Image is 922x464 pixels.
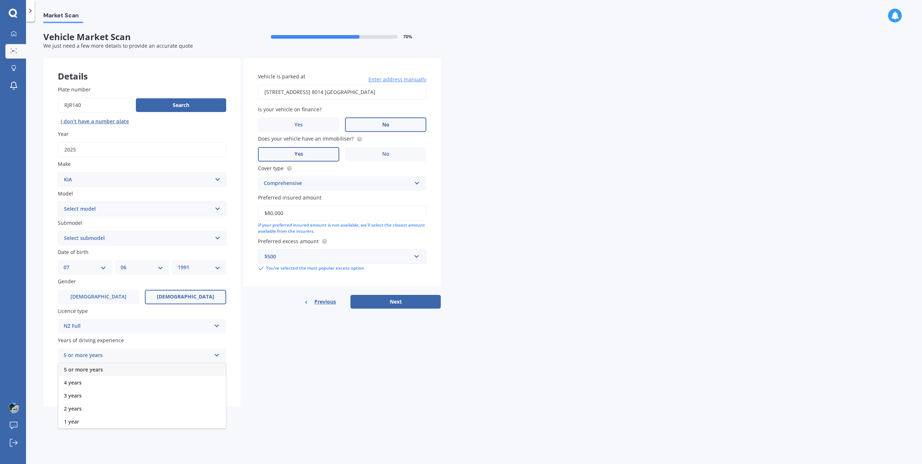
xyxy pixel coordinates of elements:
[294,151,303,157] span: Yes
[64,351,211,360] div: 5 or more years
[8,403,19,413] img: ACg8ocKLwd0H_Ttj88F22q61BazyTVD-bvTuZTnqhaY5wG3QcpQfHniX=s96-c
[43,42,193,49] span: We just need a few more details to provide an accurate quote
[64,405,82,412] span: 2 years
[43,12,83,22] span: Market Scan
[258,194,322,201] span: Preferred insured amount
[382,151,389,157] span: No
[64,418,79,425] span: 1 year
[294,122,303,128] span: Yes
[64,379,82,386] span: 4 years
[258,165,284,172] span: Cover type
[258,136,354,142] span: Does your vehicle have an immobiliser?
[258,73,305,80] span: Vehicle is parked at
[136,98,226,112] button: Search
[58,161,71,168] span: Make
[258,238,319,245] span: Preferred excess amount
[382,122,389,128] span: No
[64,392,82,399] span: 3 years
[58,98,133,113] input: Enter plate number
[58,130,69,137] span: Year
[58,116,132,127] button: I don’t have a number plate
[70,294,126,300] span: [DEMOGRAPHIC_DATA]
[43,58,241,80] div: Details
[264,179,411,188] div: Comprehensive
[64,366,103,373] span: 5 or more years
[58,190,73,197] span: Model
[350,295,441,309] button: Next
[258,106,322,113] span: Is your vehicle on finance?
[58,308,88,314] span: Licence type
[58,219,82,226] span: Submodel
[157,294,214,300] span: [DEMOGRAPHIC_DATA]
[258,85,426,100] input: Enter address
[258,222,426,235] div: If your preferred insured amount is not available, we'll select the closest amount available from...
[264,253,411,261] div: $500
[58,278,76,285] span: Gender
[258,206,426,221] input: Enter amount
[258,265,426,272] div: You’ve selected the most popular excess option
[58,86,91,93] span: Plate number
[43,32,242,42] span: Vehicle Market Scan
[369,76,426,83] span: Enter address manually
[58,337,124,344] span: Years of driving experience
[403,34,412,39] span: 70 %
[314,296,336,307] span: Previous
[64,322,211,331] div: NZ Full
[58,142,226,157] input: YYYY
[58,249,89,255] span: Date of birth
